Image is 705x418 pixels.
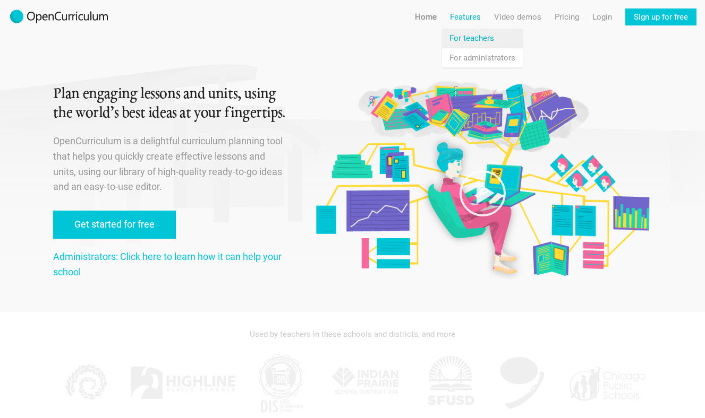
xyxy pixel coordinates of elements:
a: Home [415,8,437,25]
a: Sign up for free [625,8,696,25]
img: CPS.jpg [567,351,647,415]
a: Get started for free [53,211,176,239]
a: Administrators: Click here to learn how it can help your school [53,251,282,277]
img: AGK.jpg [496,351,549,415]
img: DIS.jpg [254,351,308,415]
div: Used by teachers in these schools and districts, and more [53,323,652,346]
a: For teachers [442,29,523,48]
img: 2017-logo-m.png [9,8,109,25]
img: SFUSD.jpg [424,351,477,415]
p: OpenCurriculum is a delightful curriculum planning tool that helps you quickly create effective l... [53,134,289,195]
img: KPPCS.jpg [58,351,112,415]
h1: Plan engaging lessons and units, using the world’s best ideas at your fingertips. [53,85,289,123]
img: Highline.jpg [130,351,236,415]
a: Pricing [555,8,579,25]
a: For administrators [442,48,523,67]
img: IPSD.jpg [326,351,406,415]
a: Video demos [494,8,541,25]
a: Login [592,8,612,25]
a: Features [450,8,481,25]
